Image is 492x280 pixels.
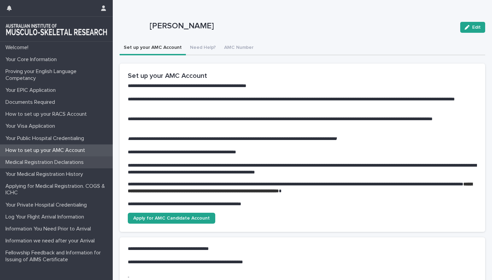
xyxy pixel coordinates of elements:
h2: Set up your AMC Account [128,72,477,80]
p: Proving your English Language Competancy [3,68,113,81]
p: How to set up your AMC Account [3,147,91,154]
p: How to set up your RACS Account [3,111,92,117]
p: Information You Need Prior to Arrival [3,226,96,232]
p: Fellowship Feedback and Information for Issuing of AIMS Certificate [3,250,113,263]
img: 1xcjEmqDTcmQhduivVBy [5,22,107,36]
p: [PERSON_NAME] [150,21,455,31]
p: Welcome! [3,44,34,51]
button: AMC Number [220,41,258,55]
a: Apply for AMC Candidate Account [128,213,215,224]
button: Need Help? [186,41,220,55]
p: Your Visa Application [3,123,60,129]
button: Edit [460,22,485,33]
span: Apply for AMC Candidate Account [133,216,210,221]
p: Log Your Flight Arrival Information [3,214,90,220]
p: Your Private Hospital Credentialing [3,202,92,208]
p: Applying for Medical Registration. COGS & ICHC [3,183,113,196]
p: Your EPIC Application [3,87,61,94]
p: Documents Required [3,99,60,106]
p: Information we need after your Arrival [3,238,100,244]
p: Your Medical Registration History [3,171,88,178]
p: Medical Registration Declarations [3,159,89,166]
button: Set up your AMC Account [120,41,186,55]
span: Edit [472,25,481,30]
p: Your Public Hospital Credentialing [3,135,90,142]
p: Your Core Information [3,56,62,63]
